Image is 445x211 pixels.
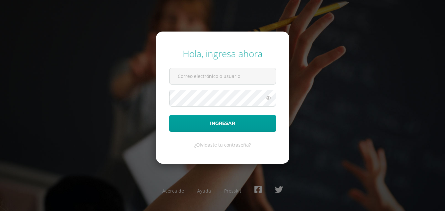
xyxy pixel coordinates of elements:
[194,142,251,148] a: ¿Olvidaste tu contraseña?
[224,188,241,194] a: Presskit
[197,188,211,194] a: Ayuda
[169,115,276,132] button: Ingresar
[170,68,276,84] input: Correo electrónico o usuario
[169,47,276,60] div: Hola, ingresa ahora
[162,188,184,194] a: Acerca de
